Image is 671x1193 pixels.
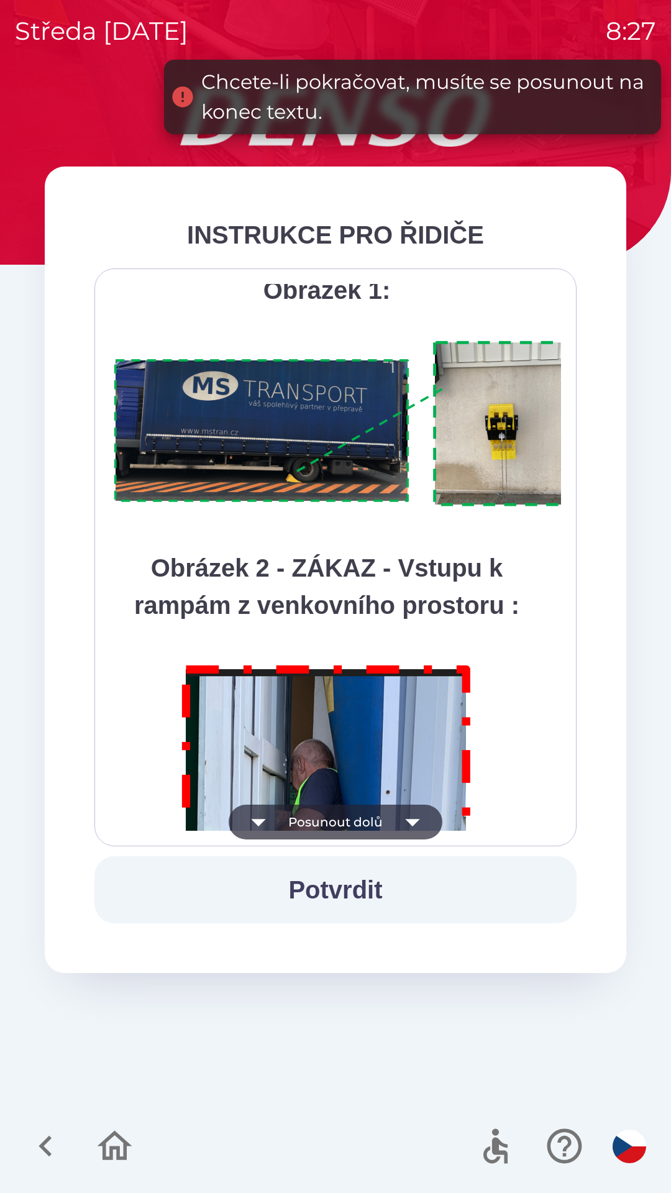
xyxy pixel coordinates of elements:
[168,649,486,1105] img: M8MNayrTL6gAAAABJRU5ErkJggg==
[94,856,577,923] button: Potvrdit
[134,554,519,619] strong: Obrázek 2 - ZÁKAZ - Vstupu k rampám z venkovního prostoru :
[45,87,626,147] img: Logo
[201,67,649,127] div: Chcete-li pokračovat, musíte se posunout na konec textu.
[94,216,577,254] div: INSTRUKCE PRO ŘIDIČE
[606,12,656,50] p: 8:27
[229,805,442,839] button: Posunout dolů
[110,334,592,514] img: A1ym8hFSA0ukAAAAAElFTkSuQmCC
[263,277,391,304] strong: Obrázek 1:
[15,12,188,50] p: středa [DATE]
[613,1130,646,1163] img: cs flag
